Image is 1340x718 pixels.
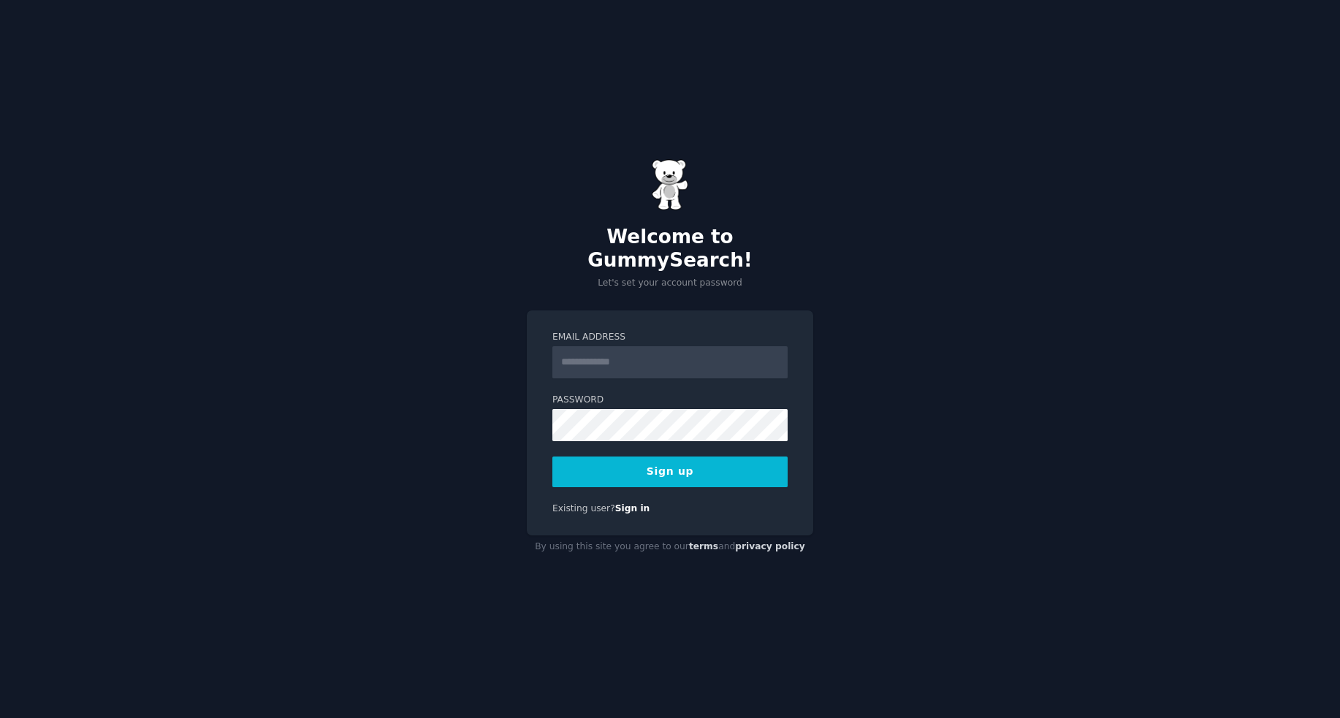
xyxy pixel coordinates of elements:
[527,226,813,272] h2: Welcome to GummySearch!
[615,503,650,513] a: Sign in
[527,535,813,559] div: By using this site you agree to our and
[652,159,688,210] img: Gummy Bear
[552,503,615,513] span: Existing user?
[735,541,805,551] a: privacy policy
[552,457,788,487] button: Sign up
[527,277,813,290] p: Let's set your account password
[552,331,788,344] label: Email Address
[689,541,718,551] a: terms
[552,394,788,407] label: Password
